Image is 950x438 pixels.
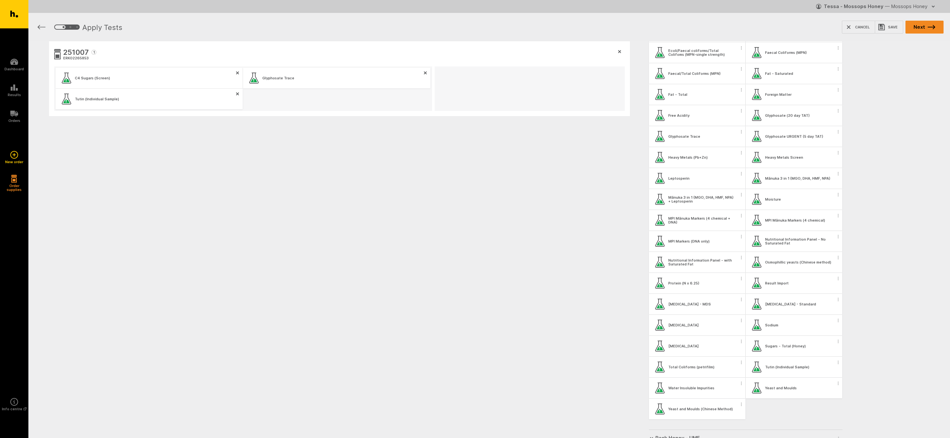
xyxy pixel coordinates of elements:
div: Moisture [746,189,842,210]
div: Yeast and Moulds (Chinese Method) [649,399,745,419]
button: Tessa - Mossops Honey — Mossops Honey [816,1,937,12]
div: Tutin (Individual Sample) [746,357,842,377]
h5: Order supplies [5,184,24,192]
div: Fat - Saturated [765,72,793,75]
h5: New order [5,160,23,164]
div: Osmophillic yeasts (Chinese method) [746,252,842,273]
div: Mānuka 3 in 1 (MGO, DHA, HMF, NPA) [746,168,842,189]
div: Total Coliforms (petrifilm) [649,357,745,377]
div: MPI Mānuka Markers (4 chemical + DNA) [649,210,745,231]
div: Nutritional Information Panel - with Saturated Fat [649,252,745,273]
div: MPI Mānuka Markers (4 chemical) [765,218,825,222]
div: Fat - Total [649,84,745,105]
div: Faecal Coliforms (MPN) [765,51,807,55]
div: Result Import [765,281,789,285]
button: Save [875,21,903,34]
div: Moisture [765,197,781,201]
div: Heavy Metals Screen [746,147,842,168]
div: [MEDICAL_DATA] [668,323,699,327]
div: MPI Mānuka Markers (4 chemical + DNA) [668,216,735,224]
button: Next [905,21,944,34]
span: — Mossops Honey [885,3,927,9]
div: Free Acidity [668,114,690,117]
div: Osmophillic yeasts (Chinese method) [765,260,831,264]
div: Heavy Metals Screen [765,155,803,159]
div: Leptosperin [649,168,745,189]
div: [MEDICAL_DATA] - Standard [765,302,816,306]
div: Glyphosate (20 day TAT) [765,114,810,117]
div: MPI Markers (DNA only) [649,231,745,252]
div: Mānuka 3 in 1 (MGO, DHA, HMF, NPA) + Leptosperin [668,195,735,203]
div: Nutritional Information Panel - No Saturated Fat [746,231,842,252]
div: Result Import [746,273,842,294]
div: MPI Mānuka Markers (4 chemical) [746,210,842,231]
div: Glyphosate Trace [649,126,745,147]
div: Nutritional Information Panel - with Saturated Fat [668,258,735,266]
div: [MEDICAL_DATA] - MDS [668,302,711,306]
div: Faecal/Total Coliforms (MPN) [649,63,745,84]
div: Fat - Saturated [746,63,842,84]
strong: Tessa - Mossops Honey [824,3,884,9]
div: Yeast and Moulds [746,378,842,398]
h5: Info centre [2,407,26,411]
h5: Orders [8,119,20,123]
div: Free Acidity [649,105,745,126]
span: 251007 [63,47,89,59]
div: Ecoli/Faecal coliforms/Total Colifoms (MPN-single strength) [649,42,745,63]
div: ERK02265853 [63,55,96,61]
div: Mānuka 3 in 1 (MGO, DHA, HMF, NPA) [765,176,830,180]
div: Yeast and Moulds [765,386,797,390]
div: Foreign Matter [765,93,792,96]
div: Faecal/Total Coliforms (MPN) [668,72,721,75]
div: Tutin (Individual Sample) [75,97,119,101]
div: Heavy Metals (Pb+Zn) [668,155,708,159]
h5: Results [8,93,21,97]
div: Water Insoluble Impurities [668,386,714,390]
div: [MEDICAL_DATA] [649,336,745,356]
h1: Apply Tests [82,22,122,32]
div: Fat - Total [668,93,687,96]
div: Total Coliforms (petrifilm) [668,365,714,369]
div: Sodium [746,315,842,335]
div: Nutritional Information Panel - No Saturated Fat [765,237,832,245]
div: Ecoli/Faecal coliforms/Total Colifoms (MPN-single strength) [668,49,735,56]
div: Sugars - Total (Honey) [746,336,842,356]
div: Glyphosate URGENT (5 day TAT) [765,134,823,138]
div: Glyphosate Trace [262,76,294,80]
div: Sodium [765,323,778,327]
div: Glyphosate Trace [668,134,700,138]
div: Glyphosate (20 day TAT) [746,105,842,126]
button: Cancel [842,21,875,34]
span: 1 [91,50,96,55]
div: Protein (N x 6.25) [649,273,745,294]
div: Protein (N x 6.25) [668,281,699,285]
div: MPI Markers (DNA only) [668,239,710,243]
div: Faecal Coliforms (MPN) [746,42,842,63]
div: Heavy Metals (Pb+Zn) [649,147,745,168]
div: Foreign Matter [746,84,842,105]
div: C4 Sugars (Screen) [75,76,110,80]
div: Tutin (Individual Sample) [765,365,809,369]
h5: Dashboard [5,67,24,71]
div: Glyphosate URGENT (5 day TAT) [746,126,842,147]
div: [MEDICAL_DATA] - MDS [649,294,745,314]
div: Leptosperin [668,176,690,180]
div: Mānuka 3 in 1 (MGO, DHA, HMF, NPA) + Leptosperin [649,189,745,210]
div: Water Insoluble Impurities [649,378,745,398]
div: Yeast and Moulds (Chinese Method) [668,407,733,411]
div: [MEDICAL_DATA] [649,315,745,335]
div: [MEDICAL_DATA] - Standard [746,294,842,314]
div: [MEDICAL_DATA] [668,344,699,348]
div: Sugars - Total (Honey) [765,344,806,348]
